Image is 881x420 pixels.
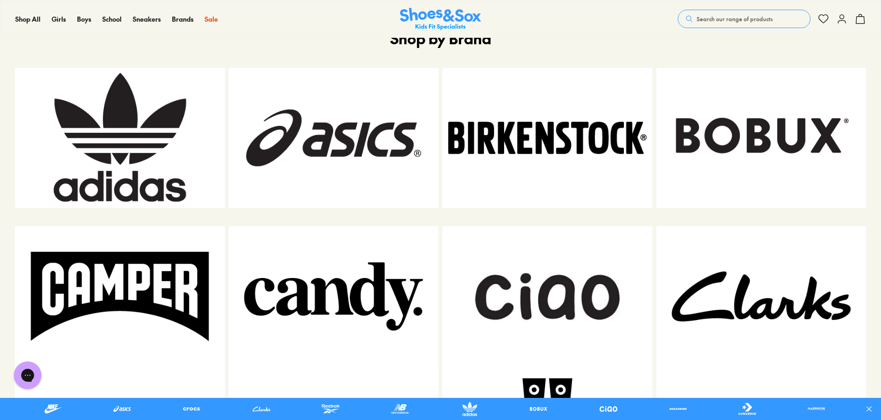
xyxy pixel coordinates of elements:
[102,14,122,24] a: School
[442,226,652,367] img: CIAO_430x_3cc3a539-533b-4e62-8635-19a135dc4801.webp
[102,14,122,24] span: School
[400,8,481,30] img: SNS_Logo_Responsive.svg
[15,14,41,24] a: Shop All
[15,68,225,208] img: ADIDAS_23919dd0-b1bd-4def-957a-68b17e4cb917.png
[77,14,91,24] a: Boys
[400,8,481,30] a: Shoes & Sox
[229,226,439,367] img: CANDY_a7fa7535-a8f1-441e-9eeb-c58746fe76f5.png
[656,226,866,367] img: CLARKS_7f2c01fe-a0c7-44c0-a798-9cc45912b001.png
[229,68,439,208] img: ASICS_9dcb6a2e-05e4-4751-a9b2-37529c53f2c1.png
[133,14,161,24] span: Sneakers
[52,14,66,24] span: Girls
[442,68,652,208] img: BIRKENSTOCK.png
[9,358,46,392] iframe: Gorgias live chat messenger
[15,14,41,24] span: Shop All
[205,14,218,24] a: Sale
[205,14,218,24] span: Sale
[133,14,161,24] a: Sneakers
[172,14,194,24] span: Brands
[15,226,225,367] img: CAMPER_4b5c347d-3dd4-454a-8ee3-005c3aa02f0e.png
[52,14,66,24] a: Girls
[697,15,773,23] span: Search our range of products
[77,14,91,24] span: Boys
[656,68,866,208] img: BOBUX_0444c167-058e-4e56-af76-3cf8b4454b3a.png
[678,10,811,28] button: Search our range of products
[172,14,194,24] a: Brands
